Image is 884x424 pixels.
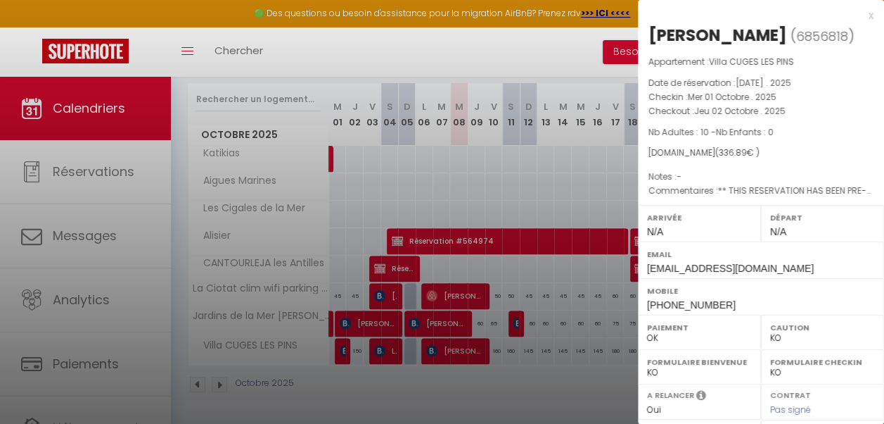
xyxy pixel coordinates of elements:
p: Commentaires : [648,184,873,198]
span: Nb Enfants : 0 [716,126,774,138]
p: Checkout : [648,104,873,118]
span: N/A [647,226,663,237]
p: Notes : [648,170,873,184]
label: Email [647,247,875,261]
label: Contrat [770,389,811,399]
label: Mobile [647,284,875,298]
span: 336.89 [719,146,747,158]
label: Départ [770,211,875,225]
span: [PHONE_NUMBER] [647,299,736,311]
span: ( ) [790,26,854,46]
label: Formulaire Bienvenue [647,355,752,369]
span: - [677,170,681,182]
span: Villa CUGES LES PINS [709,56,794,68]
label: Arrivée [647,211,752,225]
span: [DATE] . 2025 [736,77,791,89]
label: Formulaire Checkin [770,355,875,369]
label: Caution [770,320,875,335]
i: Sélectionner OUI si vous souhaiter envoyer les séquences de messages post-checkout [696,389,706,405]
p: Date de réservation : [648,76,873,90]
span: Pas signé [770,404,811,416]
div: x [638,7,873,24]
div: [PERSON_NAME] [648,24,787,46]
span: Nb Adultes : 10 - [648,126,774,138]
span: 6856818 [796,27,848,45]
div: [DOMAIN_NAME] [648,146,873,160]
label: A relancer [647,389,694,401]
span: N/A [770,226,786,237]
span: Mer 01 Octobre . 2025 [688,91,776,103]
p: Checkin : [648,90,873,104]
span: ( € ) [715,146,760,158]
p: Appartement : [648,55,873,69]
label: Paiement [647,320,752,335]
span: [EMAIL_ADDRESS][DOMAIN_NAME] [647,263,814,274]
span: Jeu 02 Octobre . 2025 [694,105,786,117]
